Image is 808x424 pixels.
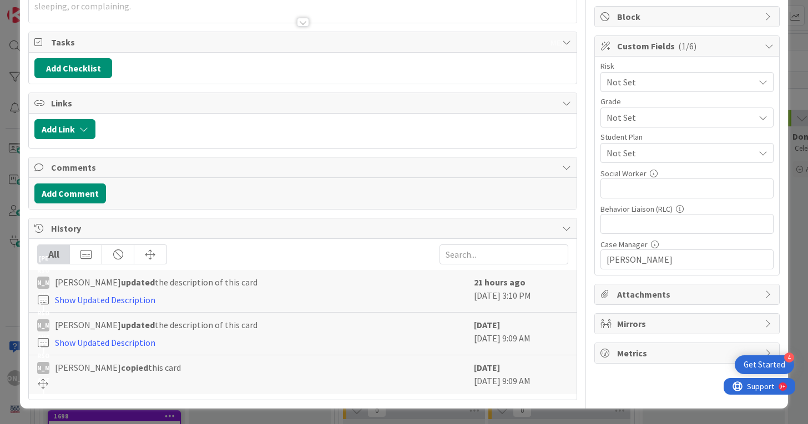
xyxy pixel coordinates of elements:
[121,277,155,288] b: updated
[23,2,50,15] span: Support
[121,319,155,330] b: updated
[678,40,696,52] span: ( 1/6 )
[121,362,148,373] b: copied
[51,161,556,174] span: Comments
[440,244,568,264] input: Search...
[474,361,568,389] div: [DATE] 9:09 AM
[51,222,556,235] span: History
[474,319,500,330] b: [DATE]
[617,288,759,301] span: Attachments
[600,62,774,70] div: Risk
[55,318,257,331] span: [PERSON_NAME] the description of this card
[51,96,556,110] span: Links
[51,35,556,49] span: Tasks
[600,133,774,141] div: Student Plan
[617,39,759,53] span: Custom Fields
[474,275,568,306] div: [DATE] 3:10 PM
[55,337,155,348] a: Show Updated Description
[474,318,568,349] div: [DATE] 9:09 AM
[600,204,673,214] label: Behavior Liaison (RLC)
[474,362,500,373] b: [DATE]
[617,346,759,360] span: Metrics
[607,110,749,125] span: Not Set
[600,239,648,249] label: Case Manager
[37,319,49,331] div: [PERSON_NAME]
[37,277,49,289] div: [PERSON_NAME]
[617,317,759,330] span: Mirrors
[617,10,759,23] span: Block
[744,359,785,370] div: Get Started
[600,168,647,178] label: Social Worker
[38,245,70,264] div: All
[56,4,62,13] div: 9+
[37,362,49,374] div: [PERSON_NAME]
[55,275,257,289] span: [PERSON_NAME] the description of this card
[55,361,181,374] span: [PERSON_NAME] this card
[600,98,774,105] div: Grade
[784,353,794,362] div: 4
[34,183,106,203] button: Add Comment
[735,355,794,374] div: Open Get Started checklist, remaining modules: 4
[34,119,95,139] button: Add Link
[55,294,155,305] a: Show Updated Description
[607,146,754,160] span: Not Set
[607,74,749,90] span: Not Set
[474,277,526,288] b: 21 hours ago
[34,58,112,78] button: Add Checklist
